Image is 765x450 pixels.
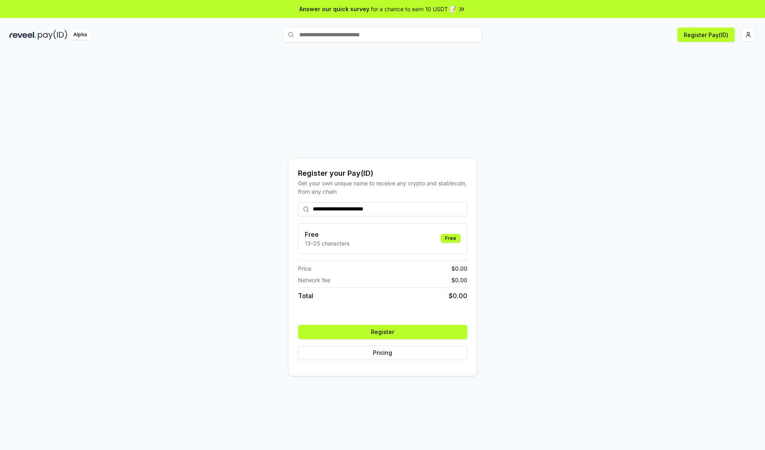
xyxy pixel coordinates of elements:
[449,291,467,301] span: $ 0.00
[298,168,467,179] div: Register your Pay(ID)
[371,5,456,13] span: for a chance to earn 10 USDT 📝
[451,264,467,273] span: $ 0.00
[298,264,311,273] span: Price
[305,230,349,239] h3: Free
[298,346,467,360] button: Pricing
[451,276,467,284] span: $ 0.00
[38,30,67,40] img: pay_id
[69,30,91,40] div: Alpha
[298,179,467,196] div: Get your own unique name to receive any crypto and stablecoin, from any chain
[677,28,735,42] button: Register Pay(ID)
[441,234,461,243] div: Free
[305,239,349,248] p: 13-25 characters
[10,30,36,40] img: reveel_dark
[298,325,467,339] button: Register
[298,276,330,284] span: Network fee
[299,5,369,13] span: Answer our quick survey
[298,291,313,301] span: Total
